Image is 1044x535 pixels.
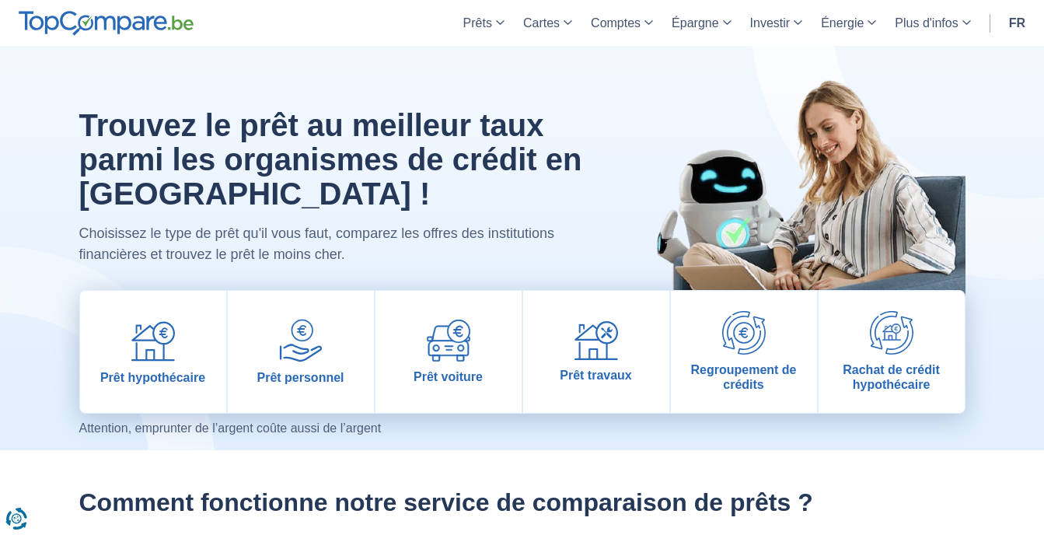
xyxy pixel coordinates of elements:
h1: Trouvez le prêt au meilleur taux parmi les organismes de crédit en [GEOGRAPHIC_DATA] ! [79,108,587,211]
a: Prêt travaux [523,291,669,413]
h2: Comment fonctionne notre service de comparaison de prêts ? [79,488,965,517]
span: Regroupement de crédits [677,362,811,392]
span: Prêt hypothécaire [100,370,205,385]
img: Prêt personnel [279,319,323,362]
a: Prêt personnel [228,291,374,413]
img: Rachat de crédit hypothécaire [870,311,913,355]
img: Prêt travaux [574,321,618,361]
img: Regroupement de crédits [722,311,766,355]
span: Prêt personnel [257,370,344,385]
p: Choisissez le type de prêt qu'il vous faut, comparez les offres des institutions financières et t... [79,223,587,265]
span: Rachat de crédit hypothécaire [825,362,958,392]
a: Prêt hypothécaire [80,291,226,413]
img: Prêt voiture [427,320,470,362]
img: TopCompare [19,11,194,36]
a: Regroupement de crédits [671,291,817,413]
a: Rachat de crédit hypothécaire [819,291,965,413]
img: image-hero [623,46,965,345]
a: Prêt voiture [375,291,522,413]
span: Prêt voiture [414,369,483,384]
span: Prêt travaux [560,368,632,383]
img: Prêt hypothécaire [131,319,175,362]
